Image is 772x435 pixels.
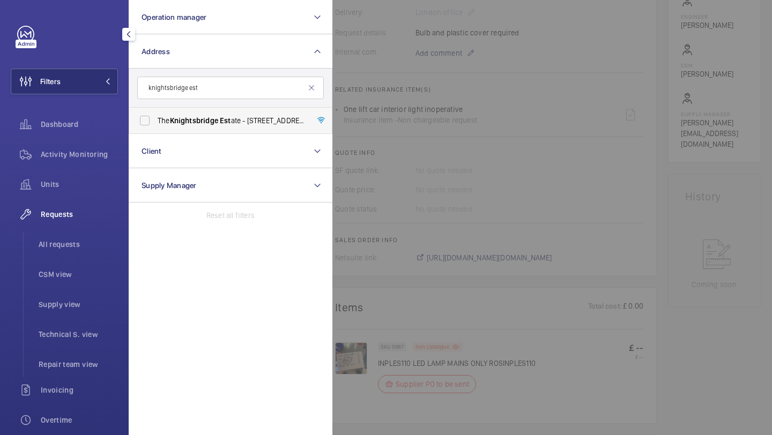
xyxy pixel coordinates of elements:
[39,239,118,250] span: All requests
[41,149,118,160] span: Activity Monitoring
[39,329,118,340] span: Technical S. view
[40,76,61,87] span: Filters
[39,269,118,280] span: CSM view
[39,299,118,310] span: Supply view
[41,415,118,425] span: Overtime
[41,119,118,130] span: Dashboard
[39,359,118,370] span: Repair team view
[41,179,118,190] span: Units
[11,69,118,94] button: Filters
[41,209,118,220] span: Requests
[41,385,118,395] span: Invoicing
